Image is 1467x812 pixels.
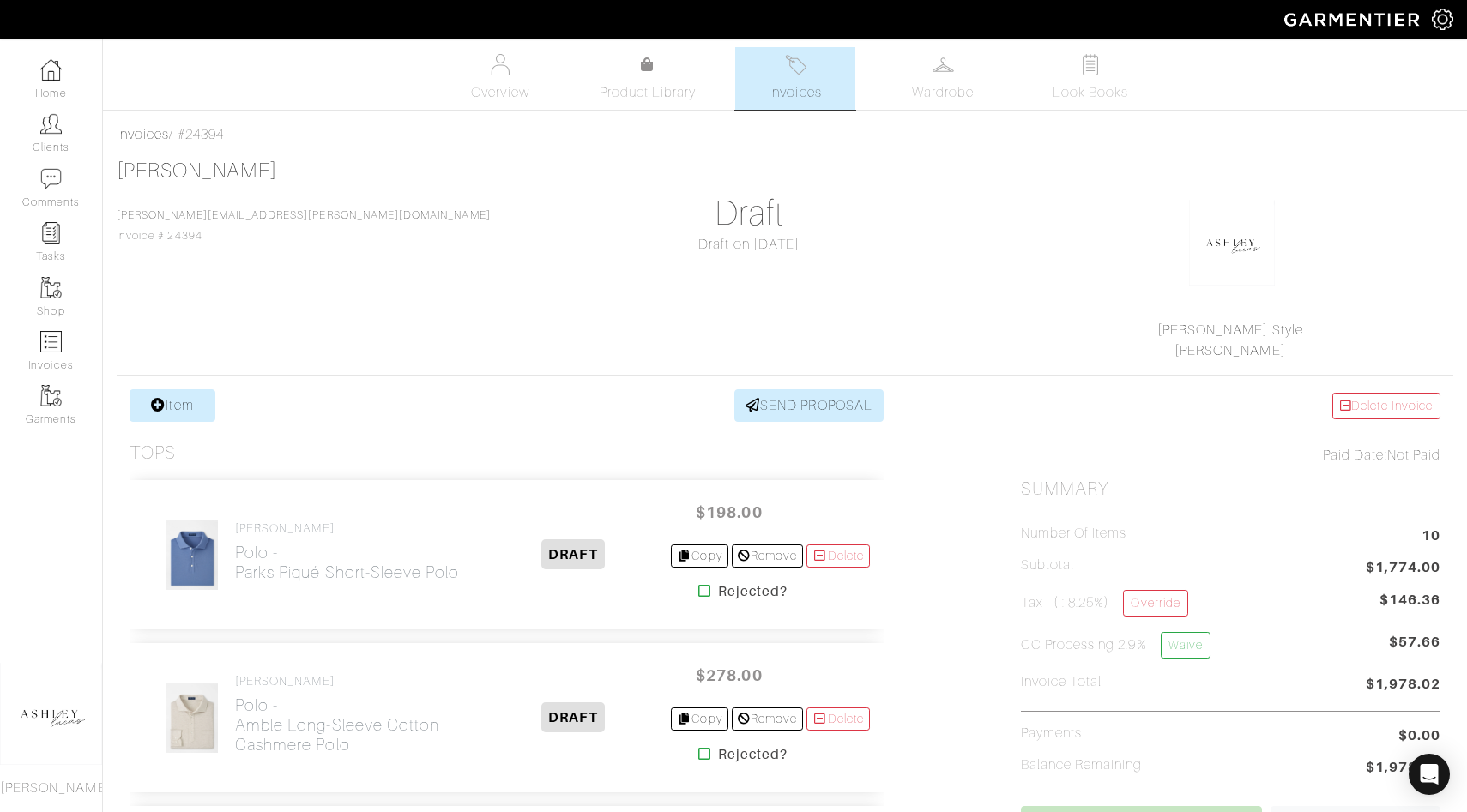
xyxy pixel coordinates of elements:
[40,277,62,298] img: garments-icon-b7da505a4dc4fd61783c78ac3ca0ef83fa9d6f193b1c9dc38574b1d14d53ca28.png
[117,209,491,242] span: Invoice # 24394
[1323,448,1387,463] span: Paid Date:
[1021,632,1210,659] h5: CC Processing 2.9%
[734,389,884,422] a: SEND PROPOSAL
[1030,47,1150,110] a: Look Books
[471,82,528,103] span: Overview
[1021,725,1082,742] h5: Payments
[912,82,974,103] span: Wardrobe
[883,47,1003,110] a: Wardrobe
[1189,200,1275,286] img: okhkJxsQsug8ErY7G9ypRsDh.png
[1332,393,1440,419] a: Delete Invoice
[1021,590,1188,617] h5: Tax ( : 8.25%)
[490,54,511,75] img: basicinfo-40fd8af6dae0f16599ec9e87c0ef1c0a1fdea2edbe929e3d69a839185d80c458.svg
[1123,590,1187,617] a: Override
[1157,322,1303,338] a: [PERSON_NAME] Style
[440,47,560,110] a: Overview
[678,494,781,531] span: $198.00
[588,55,708,103] a: Product Library
[235,521,459,536] h4: [PERSON_NAME]
[1366,557,1440,580] span: $1,774.00
[1379,590,1440,611] span: $146.36
[40,113,62,135] img: clients-icon-6bae9207a08558b7cb47a8932f037763ab4055f8c8b6bfacd5dc20c3e0201464.png
[40,222,62,244] img: reminder-icon-8004d30b9f0a5d33ae49ab947aed9ed385cf756f9e5892f1edd6e32f2345188e.png
[1021,478,1440,500] h2: Summary
[40,59,62,81] img: dashboard-icon-dbcd8f5a0b271acd01030246c82b418ddd0df26cd7fceb0bd07c9910d44c42f6.png
[235,674,476,755] a: [PERSON_NAME] Polo -Amble Long-Sleeve Cotton Cashmere Polo
[1398,725,1440,746] span: $0.00
[671,544,728,568] a: Copy
[1053,82,1129,103] span: Look Books
[117,159,277,182] a: [PERSON_NAME]
[718,581,788,602] strong: Rejected?
[541,702,604,732] span: DRAFT
[40,168,62,189] img: comment-icon-a0a6a9ef722e966f86d9cbdc48e553b5cf19dbc54f86b18d962a5391bc8f6eb6.png
[1409,754,1450,795] div: Open Intercom Messenger
[166,519,219,591] img: 4vD5qaSaaKMQmhhyB4n1Qor6
[732,707,803,731] a: Remove
[235,674,476,689] h4: [PERSON_NAME]
[1422,526,1440,549] span: 10
[117,124,1453,145] div: / #24394
[235,521,459,582] a: [PERSON_NAME] Polo -Parks Piqué Short-Sleeve Polo
[1021,674,1102,690] h5: Invoice Total
[600,82,697,103] span: Product Library
[166,682,219,754] img: Kduu5T8oCcLydzkzpBpGFLHh
[671,707,728,731] a: Copy
[1389,632,1440,665] span: $57.66
[541,539,604,569] span: DRAFT
[235,695,476,755] h2: Polo - Amble Long-Sleeve Cotton Cashmere Polo
[235,543,459,582] h2: Polo - Parks Piqué Short-Sleeve Polo
[117,127,169,142] a: Invoices
[1021,526,1127,542] h5: Number of Items
[769,82,821,103] span: Invoices
[540,193,959,234] h1: Draft
[117,209,491,221] a: [PERSON_NAME][EMAIL_ADDRESS][PERSON_NAME][DOMAIN_NAME]
[130,442,176,464] h3: Tops
[1174,343,1286,358] a: [PERSON_NAME]
[1021,445,1440,466] div: Not Paid
[1161,632,1210,659] a: Waive
[1021,557,1074,574] h5: Subtotal
[1366,757,1440,780] span: $1,978.02
[40,385,62,406] img: garments-icon-b7da505a4dc4fd61783c78ac3ca0ef83fa9d6f193b1c9dc38574b1d14d53ca28.png
[933,54,954,75] img: wardrobe-487a4870c1b7c33e795ec22d11cfc2ed9d08956e64fb3008fe2437562e282088.svg
[130,389,215,422] a: Item
[678,657,781,694] span: $278.00
[806,544,870,568] a: Delete
[540,234,959,255] div: Draft on [DATE]
[718,744,788,765] strong: Rejected?
[40,331,62,352] img: orders-icon-0abe47150d42831381b5fb84f609e132dff9fe21cb692f30cb5eec754e2cba89.png
[732,544,803,568] a: Remove
[735,47,855,110] a: Invoices
[785,54,806,75] img: orders-27d20c2124de7fd6de4e0e44c1d41de31381a507db9b33961299e4e07d508b8c.svg
[806,707,870,731] a: Delete
[1366,674,1440,697] span: $1,978.02
[1276,4,1432,34] img: garmentier-logo-header-white-b43fb05a5012e4ada735d5af1a66efaba907eab6374d6393d1fbf88cb4ef424d.png
[1021,757,1143,773] h5: Balance Remaining
[1080,54,1102,75] img: todo-9ac3debb85659649dc8f770b8b6100bb5dab4b48dedcbae339e5042a72dfd3cc.svg
[1432,9,1453,30] img: gear-icon-white-bd11855cb880d31180b6d7d6211b90ccbf57a29d726f0c71d8c61bd08dd39cc2.png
